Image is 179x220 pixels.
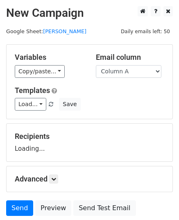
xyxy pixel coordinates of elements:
[15,53,84,62] h5: Variables
[73,200,136,216] a: Send Test Email
[35,200,71,216] a: Preview
[15,98,46,111] a: Load...
[59,98,80,111] button: Save
[6,6,173,20] h2: New Campaign
[43,28,86,34] a: [PERSON_NAME]
[15,132,164,141] h5: Recipients
[15,175,164,184] h5: Advanced
[96,53,165,62] h5: Email column
[15,86,50,95] a: Templates
[118,28,173,34] a: Daily emails left: 50
[15,65,65,78] a: Copy/paste...
[6,200,33,216] a: Send
[15,132,164,153] div: Loading...
[6,28,86,34] small: Google Sheet:
[118,27,173,36] span: Daily emails left: 50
